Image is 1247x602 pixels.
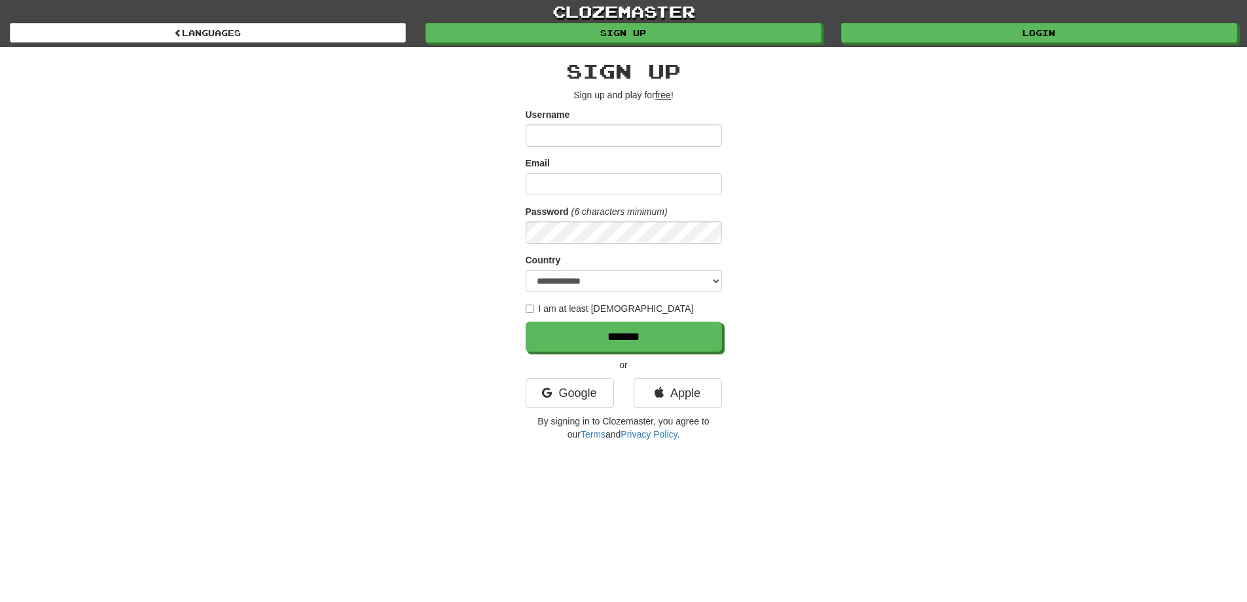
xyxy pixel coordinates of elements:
[526,302,694,315] label: I am at least [DEMOGRAPHIC_DATA]
[526,205,569,218] label: Password
[526,378,614,408] a: Google
[581,429,605,440] a: Terms
[621,429,677,440] a: Privacy Policy
[526,358,722,371] p: or
[571,206,668,217] em: (6 characters minimum)
[526,60,722,82] h2: Sign up
[634,378,722,408] a: Apple
[526,88,722,102] p: Sign up and play for !
[526,108,570,121] label: Username
[425,23,822,43] a: Sign up
[655,90,671,100] u: free
[526,305,534,313] input: I am at least [DEMOGRAPHIC_DATA]
[841,23,1237,43] a: Login
[526,254,561,267] label: Country
[526,157,550,170] label: Email
[526,415,722,441] p: By signing in to Clozemaster, you agree to our and .
[10,23,406,43] a: Languages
